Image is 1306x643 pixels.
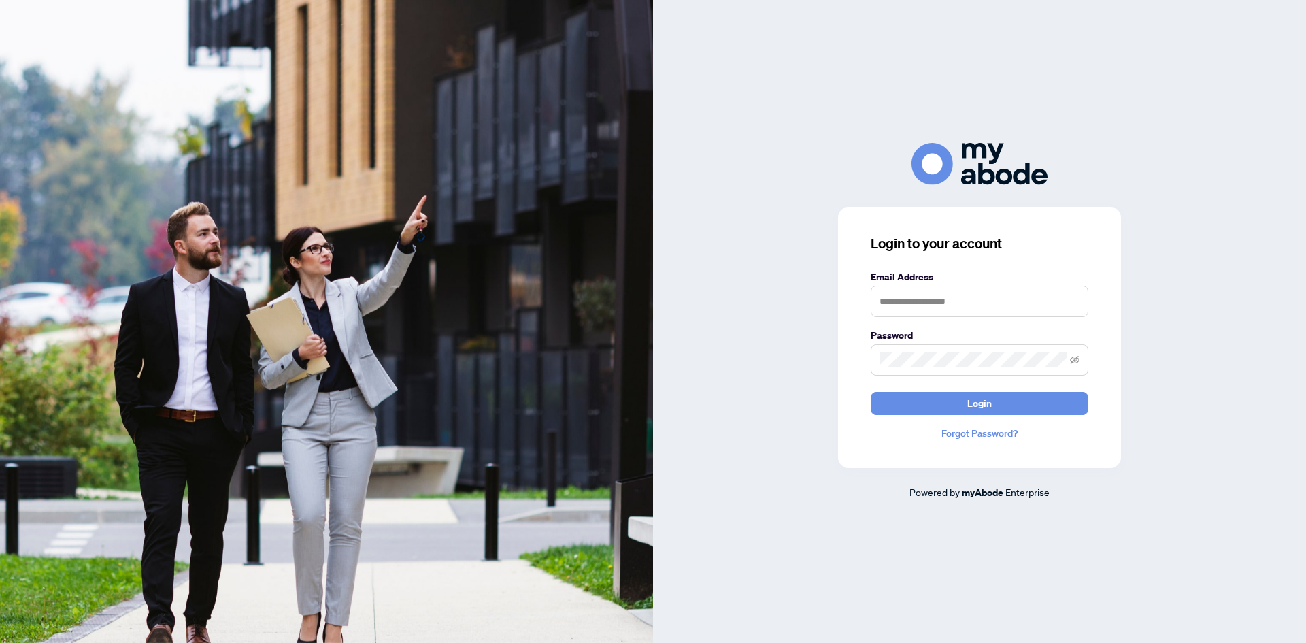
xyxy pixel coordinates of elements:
span: Enterprise [1005,486,1050,498]
label: Password [871,328,1088,343]
button: Login [871,392,1088,415]
a: Forgot Password? [871,426,1088,441]
span: Powered by [909,486,960,498]
a: myAbode [962,485,1003,500]
span: eye-invisible [1070,355,1079,365]
span: Login [967,393,992,414]
img: ma-logo [911,143,1048,184]
h3: Login to your account [871,234,1088,253]
label: Email Address [871,269,1088,284]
